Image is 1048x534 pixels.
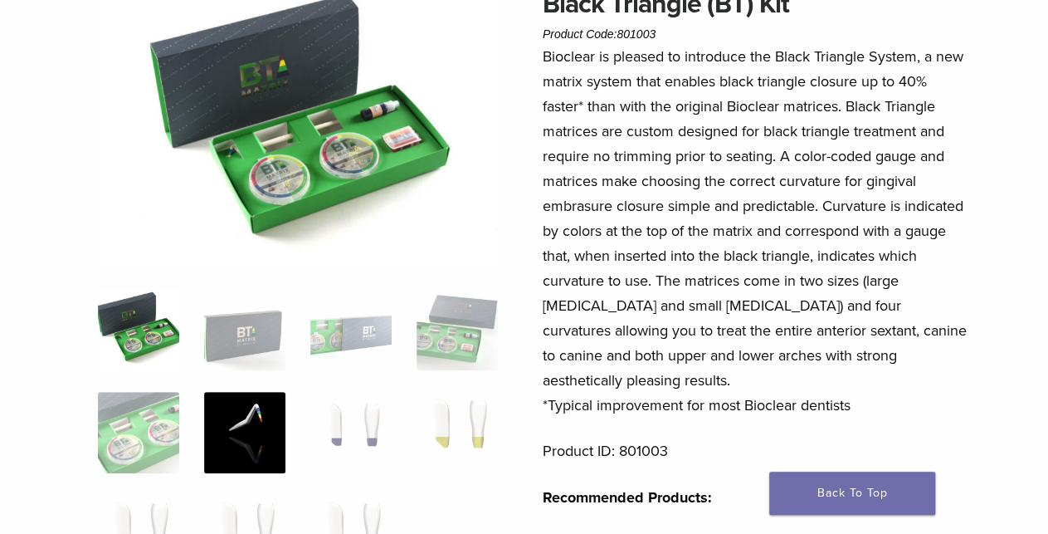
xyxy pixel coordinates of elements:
strong: Recommended Products: [543,488,712,507]
p: Bioclear is pleased to introduce the Black Triangle System, a new matrix system that enables blac... [543,44,969,418]
img: Intro-Black-Triangle-Kit-6-Copy-e1548792917662-324x324.jpg [98,289,179,370]
img: Black Triangle (BT) Kit - Image 2 [204,289,285,370]
img: Black Triangle (BT) Kit - Image 6 [204,392,285,473]
img: Black Triangle (BT) Kit - Image 8 [417,392,498,473]
img: Black Triangle (BT) Kit - Image 4 [417,289,498,370]
span: 801003 [617,27,656,41]
img: Black Triangle (BT) Kit - Image 7 [310,392,392,473]
img: Black Triangle (BT) Kit - Image 3 [310,289,392,370]
p: Product ID: 801003 [543,438,969,463]
img: Black Triangle (BT) Kit - Image 5 [98,392,179,473]
span: Product Code: [543,27,656,41]
a: Back To Top [769,472,935,515]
